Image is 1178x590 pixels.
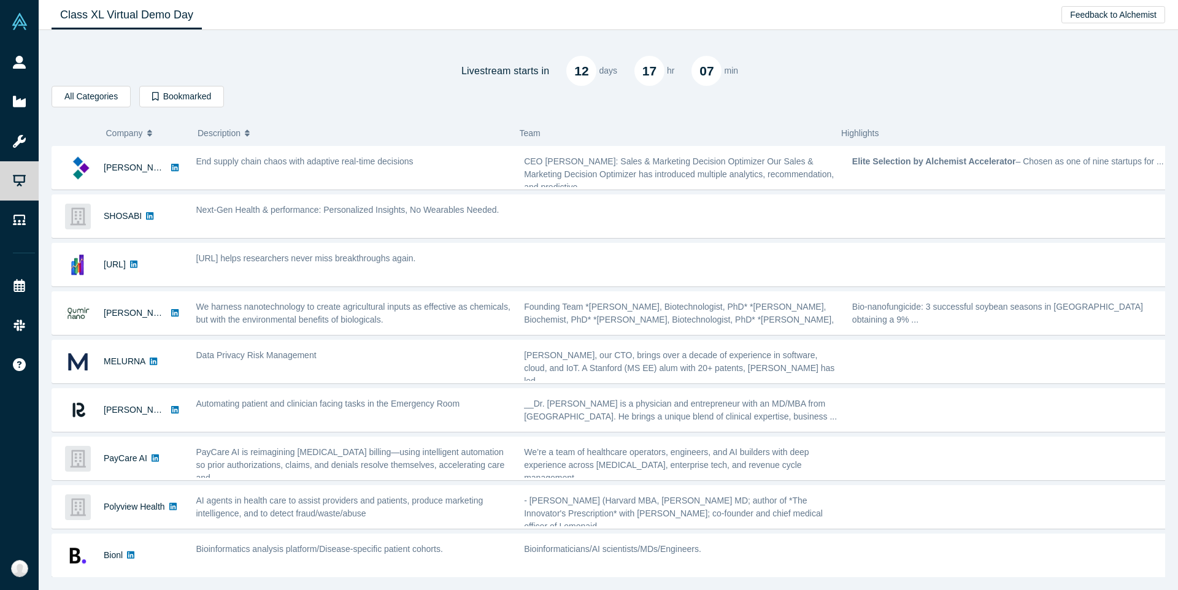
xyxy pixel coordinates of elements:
div: 12 [566,56,596,86]
span: Data Privacy Risk Management [196,350,317,360]
img: PayCare AI 's Logo [65,446,91,472]
strong: Elite Selection by Alchemist Accelerator [852,156,1016,166]
span: Next-Gen Health & performance: Personalized Insights, No Wearables Needed. [196,205,499,215]
img: Kimaru AI's Logo [65,155,91,181]
span: We harness nanotechnology to create agricultural inputs as effective as chemicals, but with the e... [196,302,510,324]
span: Team [520,128,541,138]
span: We’re a team of healthcare operators, engineers, and AI builders with deep experience across [MED... [524,447,809,483]
button: All Categories [52,86,131,107]
span: - [PERSON_NAME] (Harvard MBA, [PERSON_NAME] MD; author of *The Innovator's Prescription* with [PE... [524,496,823,531]
a: SHOSABI [104,211,142,221]
p: days [599,64,617,77]
div: 07 [691,56,722,86]
span: Bioinformatics analysis platform/Disease-specific patient cohorts. [196,544,443,554]
span: Company [106,120,143,146]
div: 17 [634,56,664,86]
span: End supply chain chaos with adaptive real-time decisions [196,156,414,166]
a: [PERSON_NAME] [104,308,174,318]
img: Moor Xu's Account [11,560,28,577]
span: Founding Team *[PERSON_NAME], Biotechnologist, PhD* *[PERSON_NAME], Biochemist, PhD* *[PERSON_NAM... [524,302,834,337]
span: Highlights [841,128,879,138]
button: Feedback to Alchemist [1061,6,1165,23]
p: hr [667,64,674,77]
button: Bookmarked [139,86,224,107]
img: Alchemist Vault Logo [11,13,28,30]
img: Tally.AI's Logo [65,252,91,278]
button: Company [106,120,185,146]
img: Polyview Health's Logo [65,494,91,520]
p: – Chosen as one of nine startups for ... [852,155,1168,168]
a: Class XL Virtual Demo Day [52,1,202,29]
span: __Dr. [PERSON_NAME] is a physician and entrepreneur with an MD/MBA from [GEOGRAPHIC_DATA]. He bri... [524,399,837,421]
span: AI agents in health care to assist providers and patients, produce marketing intelligence, and to... [196,496,483,518]
h4: Livestream starts in [461,65,550,77]
span: PayCare AI is reimagining [MEDICAL_DATA] billing—using intelligent automation so prior authorizat... [196,447,505,483]
a: [URL] [104,259,126,269]
p: min [724,64,738,77]
img: SHOSABI's Logo [65,204,91,229]
img: Qumir Nano's Logo [65,301,91,326]
img: MELURNA's Logo [65,349,91,375]
span: Automating patient and clinician facing tasks in the Emergency Room [196,399,460,408]
p: Bio-nanofungicide: 3 successful soybean seasons in [GEOGRAPHIC_DATA] obtaining a 9% ... [852,301,1168,326]
a: Polyview Health [104,502,165,511]
span: [PERSON_NAME], our CTO, brings over a decade of experience in software, cloud, and IoT. A Stanfor... [524,350,834,386]
img: Renna's Logo [65,397,91,423]
a: MELURNA [104,356,145,366]
a: [PERSON_NAME] [104,163,174,172]
a: [PERSON_NAME] [104,405,174,415]
a: Bionl [104,550,123,560]
button: Description [198,120,507,146]
a: PayCare AI [104,453,147,463]
span: [URL] helps researchers never miss breakthroughs again. [196,253,416,263]
img: Bionl's Logo [65,543,91,569]
span: Description [198,120,241,146]
span: Bioinformaticians/AI scientists/MDs/Engineers. [524,544,701,554]
span: CEO [PERSON_NAME]: Sales & Marketing Decision Optimizer Our Sales & Marketing Decision Optimizer ... [524,156,834,192]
